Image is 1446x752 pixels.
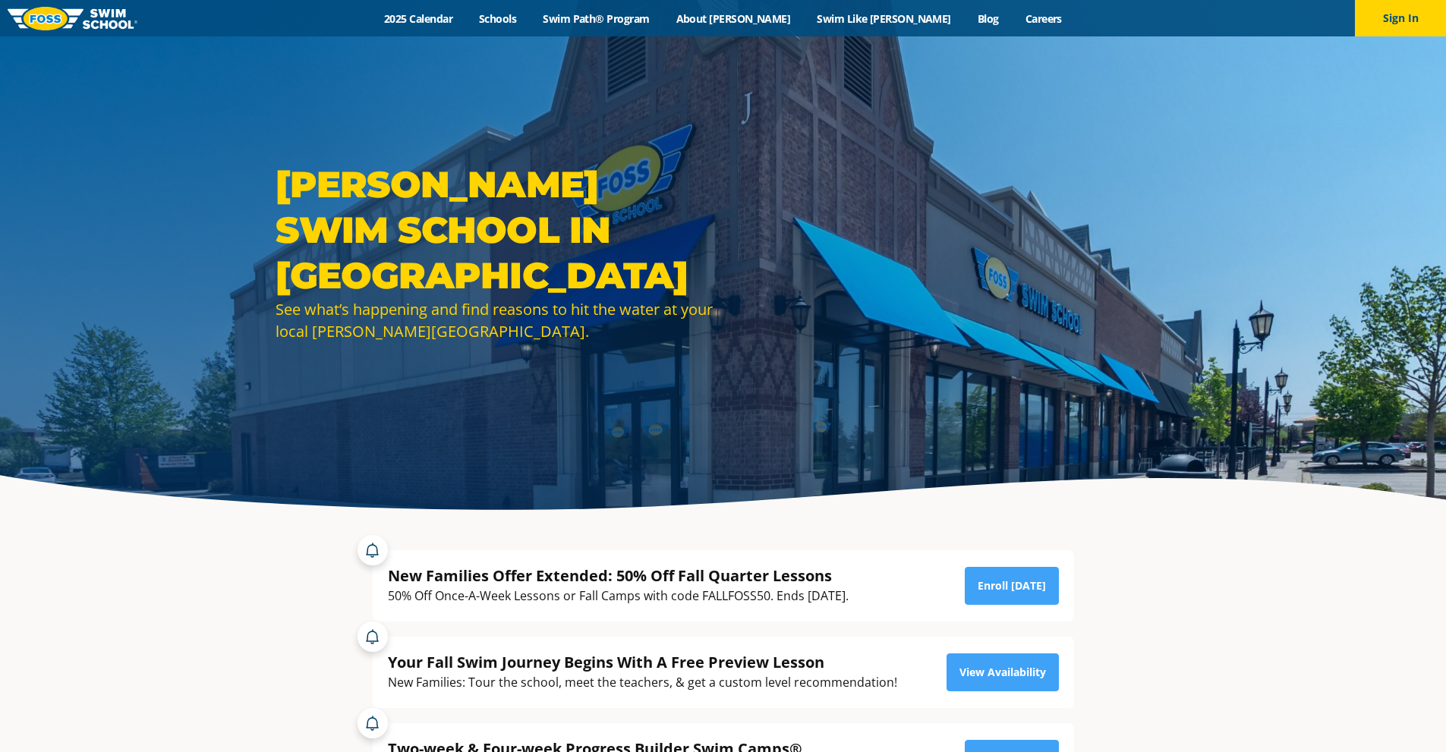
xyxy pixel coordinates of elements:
[947,653,1059,691] a: View Availability
[530,11,663,26] a: Swim Path® Program
[388,565,849,586] div: New Families Offer Extended: 50% Off Fall Quarter Lessons
[964,11,1012,26] a: Blog
[371,11,466,26] a: 2025 Calendar
[276,162,716,298] h1: [PERSON_NAME] Swim School in [GEOGRAPHIC_DATA]
[663,11,804,26] a: About [PERSON_NAME]
[804,11,965,26] a: Swim Like [PERSON_NAME]
[8,7,137,30] img: FOSS Swim School Logo
[466,11,530,26] a: Schools
[388,652,897,672] div: Your Fall Swim Journey Begins With A Free Preview Lesson
[1012,11,1075,26] a: Careers
[388,672,897,693] div: New Families: Tour the school, meet the teachers, & get a custom level recommendation!
[388,586,849,606] div: 50% Off Once-A-Week Lessons or Fall Camps with code FALLFOSS50. Ends [DATE].
[276,298,716,342] div: See what’s happening and find reasons to hit the water at your local [PERSON_NAME][GEOGRAPHIC_DATA].
[965,567,1059,605] a: Enroll [DATE]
